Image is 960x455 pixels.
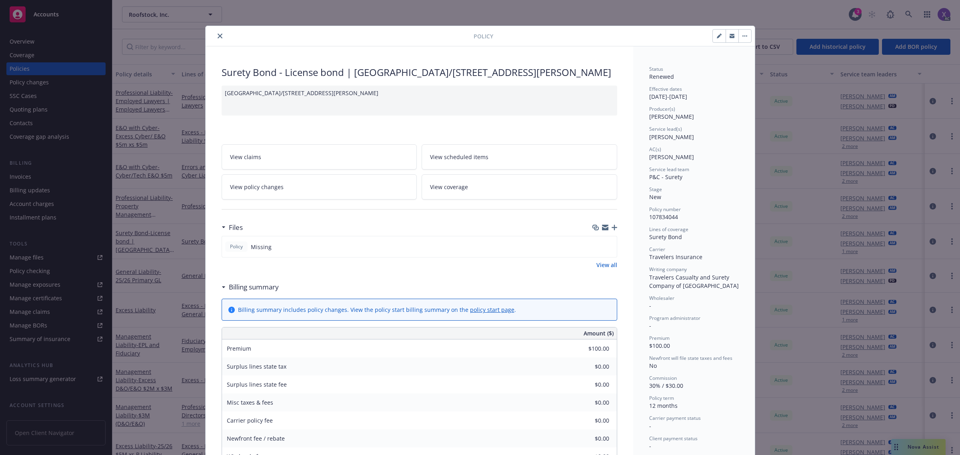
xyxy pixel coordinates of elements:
span: Premium [227,345,251,352]
span: Writing company [649,266,687,273]
button: close [215,31,225,41]
span: View coverage [430,183,468,191]
span: Status [649,66,663,72]
span: Newfront will file state taxes and fees [649,355,732,361]
a: policy start page [470,306,514,313]
input: 0.00 [562,397,614,409]
span: 12 months [649,402,678,409]
span: Surplus lines state tax [227,363,286,370]
span: Misc taxes & fees [227,399,273,406]
span: Commission [649,375,677,381]
a: View claims [222,144,417,170]
span: [PERSON_NAME] [649,153,694,161]
span: Policy term [649,395,674,401]
span: - [649,422,651,430]
a: View policy changes [222,174,417,200]
span: - [649,302,651,309]
span: Newfront fee / rebate [227,435,285,442]
span: Effective dates [649,86,682,92]
span: Travelers Casualty and Surety Company of [GEOGRAPHIC_DATA] [649,273,739,289]
span: No [649,362,657,369]
span: [PERSON_NAME] [649,133,694,141]
a: View scheduled items [422,144,617,170]
div: Surety Bond - License bond | [GEOGRAPHIC_DATA]/[STREET_ADDRESS][PERSON_NAME] [222,66,617,79]
span: Wholesaler [649,295,674,301]
span: Client payment status [649,435,698,442]
span: 107834044 [649,213,678,221]
span: P&C - Surety [649,173,682,181]
span: AC(s) [649,146,661,153]
input: 0.00 [562,361,614,373]
span: [PERSON_NAME] [649,113,694,120]
span: View policy changes [230,183,284,191]
span: Program administrator [649,315,700,321]
span: Policy number [649,206,681,213]
div: [GEOGRAPHIC_DATA]/[STREET_ADDRESS][PERSON_NAME] [222,86,617,116]
span: Carrier payment status [649,415,701,421]
span: Service lead team [649,166,689,173]
div: Files [222,222,243,233]
span: Premium [649,335,670,341]
span: Producer(s) [649,106,675,112]
span: Surplus lines state fee [227,381,287,388]
span: Renewed [649,73,674,80]
span: View claims [230,153,261,161]
span: $100.00 [649,342,670,349]
input: 0.00 [562,379,614,391]
span: Lines of coverage [649,226,688,233]
h3: Files [229,222,243,233]
input: 0.00 [562,343,614,355]
div: [DATE] - [DATE] [649,86,739,101]
div: Billing summary includes policy changes. View the policy start billing summary on the . [238,305,516,314]
input: 0.00 [562,415,614,427]
div: Surety Bond [649,233,739,241]
a: View coverage [422,174,617,200]
h3: Billing summary [229,282,279,292]
div: Billing summary [222,282,279,292]
span: View scheduled items [430,153,488,161]
span: Policy [474,32,493,40]
span: Amount ($) [584,329,614,337]
input: 0.00 [562,433,614,445]
span: Travelers Insurance [649,253,702,261]
a: View all [596,261,617,269]
span: Carrier [649,246,665,253]
span: Stage [649,186,662,193]
span: Policy [228,243,244,250]
span: Service lead(s) [649,126,682,132]
span: New [649,193,661,201]
span: 30% / $30.00 [649,382,683,389]
span: - [649,442,651,450]
span: - [649,322,651,329]
span: Missing [251,243,272,251]
span: Carrier policy fee [227,417,273,424]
